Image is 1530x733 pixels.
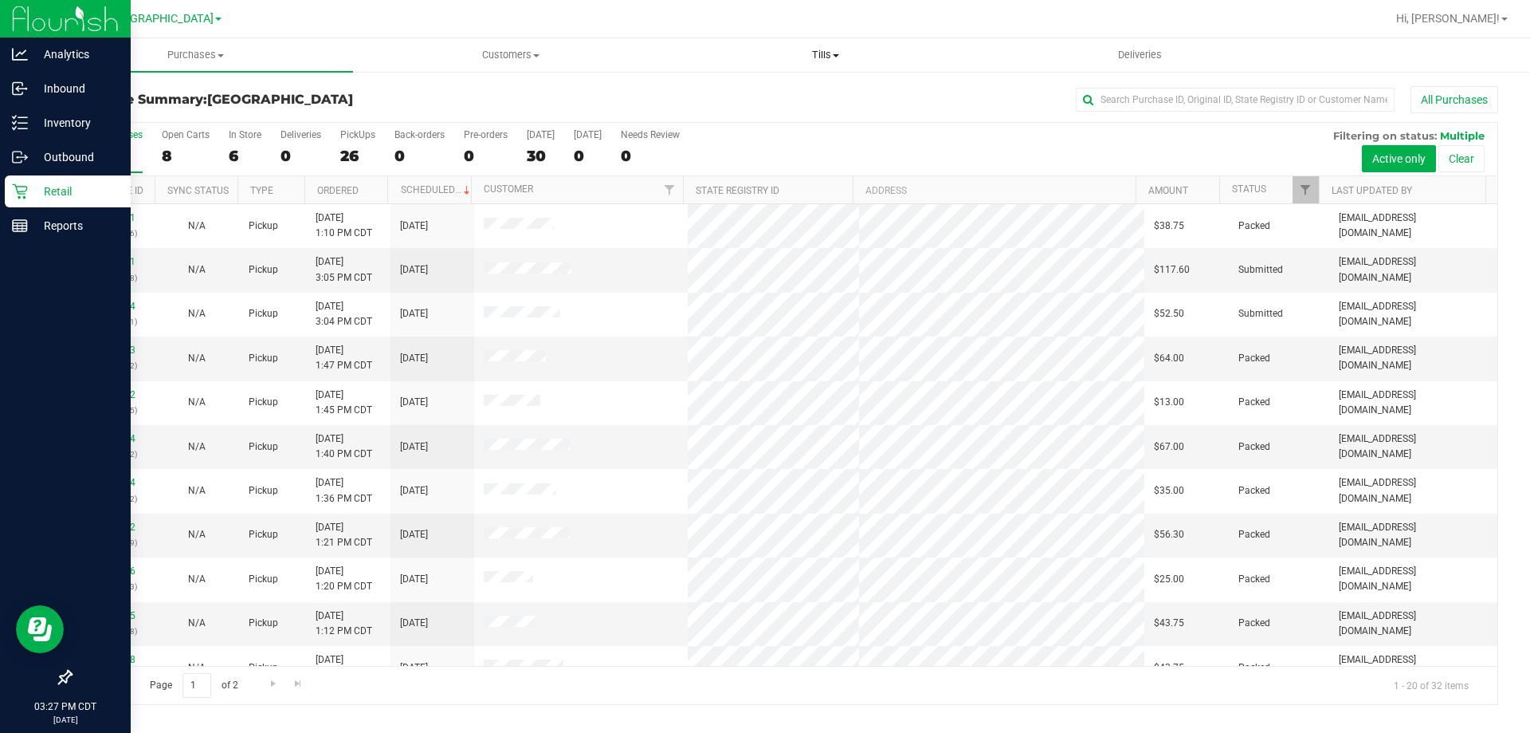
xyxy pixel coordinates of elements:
[188,395,206,410] button: N/A
[400,616,428,631] span: [DATE]
[12,46,28,62] inline-svg: Analytics
[104,12,214,26] span: [GEOGRAPHIC_DATA]
[28,45,124,64] p: Analytics
[249,572,278,587] span: Pickup
[12,115,28,131] inline-svg: Inventory
[400,483,428,499] span: [DATE]
[1238,616,1270,631] span: Packed
[316,564,372,594] span: [DATE] 1:20 PM CDT
[853,176,1136,204] th: Address
[188,572,206,587] button: N/A
[250,185,273,196] a: Type
[1339,564,1488,594] span: [EMAIL_ADDRESS][DOMAIN_NAME]
[7,700,124,714] p: 03:27 PM CDT
[317,185,359,196] a: Ordered
[1154,572,1184,587] span: $25.00
[188,662,206,673] span: Not Applicable
[400,527,428,542] span: [DATE]
[188,441,206,452] span: Not Applicable
[316,254,372,285] span: [DATE] 3:05 PM CDT
[353,38,668,72] a: Customers
[1238,395,1270,410] span: Packed
[1154,306,1184,321] span: $52.50
[1339,475,1488,506] span: [EMAIL_ADDRESS][DOMAIN_NAME]
[394,129,445,140] div: Back-orders
[188,220,206,231] span: Not Applicable
[400,262,428,278] span: [DATE]
[400,439,428,455] span: [DATE]
[316,211,372,241] span: [DATE] 1:10 PM CDT
[188,485,206,496] span: Not Applicable
[188,527,206,542] button: N/A
[12,218,28,234] inline-svg: Reports
[91,389,135,400] a: 11988932
[1154,483,1184,499] span: $35.00
[1438,145,1485,172] button: Clear
[1238,483,1270,499] span: Packed
[1339,299,1488,329] span: [EMAIL_ADDRESS][DOMAIN_NAME]
[527,147,555,165] div: 30
[1396,12,1500,25] span: Hi, [PERSON_NAME]!
[249,262,278,278] span: Pickup
[188,308,206,319] span: Not Applicable
[280,129,321,140] div: Deliveries
[249,395,278,410] span: Pickup
[162,129,210,140] div: Open Carts
[188,660,206,676] button: N/A
[7,714,124,726] p: [DATE]
[12,149,28,165] inline-svg: Outbound
[1076,88,1395,112] input: Search Purchase ID, Original ID, State Registry ID or Customer Name...
[91,522,135,533] a: 11988582
[38,38,353,72] a: Purchases
[249,527,278,542] span: Pickup
[464,129,508,140] div: Pre-orders
[91,345,135,356] a: 11989113
[1440,129,1485,142] span: Multiple
[1238,351,1270,366] span: Packed
[1096,48,1183,62] span: Deliveries
[188,219,206,234] button: N/A
[91,301,135,312] a: 11990064
[12,183,28,199] inline-svg: Retail
[316,299,372,329] span: [DATE] 3:04 PM CDT
[657,176,683,203] a: Filter
[91,256,135,267] a: 11990071
[1154,527,1184,542] span: $56.30
[1238,262,1283,278] span: Submitted
[249,351,278,366] span: Pickup
[182,673,211,698] input: 1
[188,617,206,629] span: Not Applicable
[484,183,533,195] a: Customer
[574,147,602,165] div: 0
[621,129,680,140] div: Needs Review
[167,185,229,196] a: Sync Status
[400,306,428,321] span: [DATE]
[249,306,278,321] span: Pickup
[188,616,206,631] button: N/A
[28,113,124,132] p: Inventory
[1148,185,1188,196] a: Amount
[1238,660,1270,676] span: Packed
[1154,439,1184,455] span: $67.00
[1332,185,1412,196] a: Last Updated By
[249,219,278,234] span: Pickup
[316,652,372,683] span: [DATE] 8:41 AM CDT
[316,475,372,506] span: [DATE] 1:36 PM CDT
[188,529,206,540] span: Not Applicable
[91,566,135,577] a: 11988556
[28,148,124,167] p: Outbound
[70,93,546,107] h3: Purchase Summary:
[316,388,372,418] span: [DATE] 1:45 PM CDT
[1238,572,1270,587] span: Packed
[261,673,284,695] a: Go to the next page
[340,147,375,165] div: 26
[1362,145,1436,172] button: Active only
[621,147,680,165] div: 0
[91,433,135,444] a: 11988804
[400,395,428,410] span: [DATE]
[400,219,428,234] span: [DATE]
[1339,388,1488,418] span: [EMAIL_ADDRESS][DOMAIN_NAME]
[316,520,372,550] span: [DATE] 1:21 PM CDT
[91,212,135,223] a: 11988261
[249,616,278,631] span: Pickup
